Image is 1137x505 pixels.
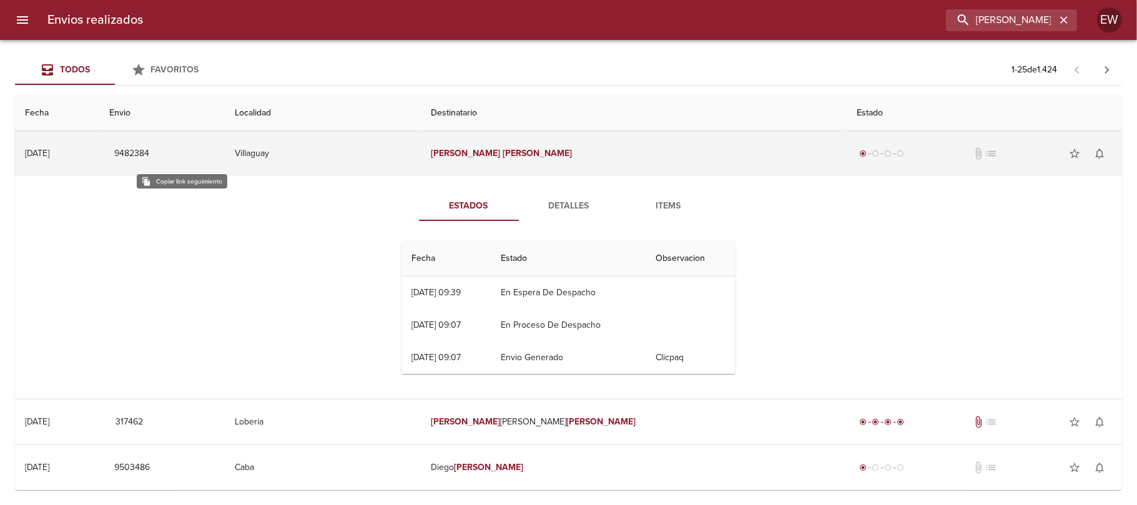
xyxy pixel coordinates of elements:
td: Diego [421,445,847,490]
td: [PERSON_NAME] [421,400,847,444]
div: Entregado [857,416,907,428]
span: Favoritos [151,64,199,75]
span: Pagina anterior [1062,63,1092,76]
div: [DATE] [25,416,49,427]
button: Agregar a favoritos [1062,141,1087,166]
div: [DATE] 09:07 [411,352,461,363]
input: buscar [946,9,1056,31]
span: star_border [1068,147,1081,160]
div: Abrir información de usuario [1097,7,1122,32]
table: Tabla de seguimiento [401,241,736,374]
span: Estados [426,199,511,214]
button: Agregar a favoritos [1062,409,1087,434]
button: 9482384 [109,142,154,165]
span: Todos [60,64,90,75]
button: Activar notificaciones [1087,455,1112,480]
span: No tiene pedido asociado [985,147,997,160]
span: No tiene pedido asociado [985,461,997,474]
span: notifications_none [1093,461,1106,474]
td: Envio Generado [491,341,646,374]
span: star_border [1068,461,1081,474]
div: [DATE] 09:07 [411,320,461,330]
span: radio_button_unchecked [885,150,892,157]
span: radio_button_unchecked [897,150,905,157]
span: radio_button_unchecked [885,464,892,471]
div: [DATE] [25,148,49,159]
span: Pagina siguiente [1092,55,1122,85]
th: Fecha [15,96,99,131]
span: radio_button_unchecked [872,464,880,471]
span: radio_button_checked [860,418,867,426]
td: Loberia [225,400,421,444]
span: notifications_none [1093,147,1106,160]
div: Generado [857,147,907,160]
span: Tiene documentos adjuntos [972,416,985,428]
div: [DATE] 09:39 [411,287,461,298]
span: radio_button_checked [885,418,892,426]
button: 9503486 [109,456,155,479]
em: [PERSON_NAME] [455,462,524,473]
p: 1 - 25 de 1.424 [1011,64,1057,76]
span: Items [626,199,711,214]
span: 317462 [114,414,144,430]
td: Villaguay [225,131,421,176]
th: Estado [491,241,646,277]
td: En Espera De Despacho [491,277,646,309]
button: Activar notificaciones [1087,409,1112,434]
th: Observacion [646,241,736,277]
div: Tabs Envios [15,55,215,85]
td: Caba [225,445,421,490]
button: Agregar a favoritos [1062,455,1087,480]
span: No tiene documentos adjuntos [972,461,985,474]
em: [PERSON_NAME] [431,148,501,159]
div: Generado [857,461,907,474]
em: [PERSON_NAME] [566,416,636,427]
th: Fecha [401,241,491,277]
button: menu [7,5,37,35]
span: radio_button_checked [860,150,867,157]
span: No tiene documentos adjuntos [972,147,985,160]
div: [DATE] [25,462,49,473]
button: 317462 [109,411,149,434]
div: Tabs detalle de guia [419,191,719,221]
span: radio_button_checked [860,464,867,471]
span: radio_button_unchecked [872,150,880,157]
span: 9503486 [114,460,150,476]
button: Activar notificaciones [1087,141,1112,166]
span: radio_button_checked [897,418,905,426]
th: Estado [847,96,1122,131]
em: [PERSON_NAME] [431,416,501,427]
span: star_border [1068,416,1081,428]
td: En Proceso De Despacho [491,309,646,341]
span: notifications_none [1093,416,1106,428]
span: 9482384 [114,146,149,162]
span: Detalles [526,199,611,214]
span: No tiene pedido asociado [985,416,997,428]
h6: Envios realizados [47,10,143,30]
th: Localidad [225,96,421,131]
td: Clicpaq [646,341,736,374]
em: [PERSON_NAME] [503,148,572,159]
span: radio_button_checked [872,418,880,426]
span: radio_button_unchecked [897,464,905,471]
th: Envio [99,96,225,131]
div: EW [1097,7,1122,32]
th: Destinatario [421,96,847,131]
